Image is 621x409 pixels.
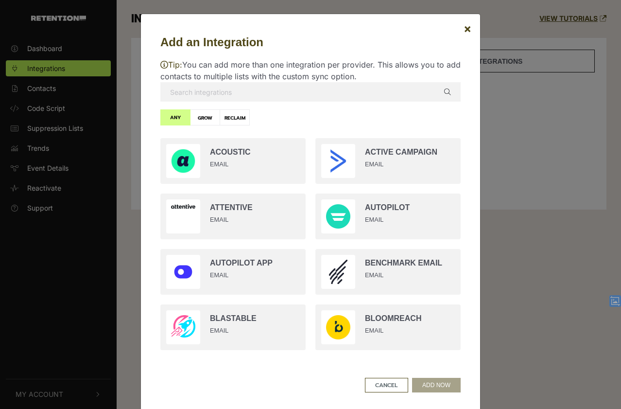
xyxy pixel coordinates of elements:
[160,109,190,125] label: ANY
[456,15,479,42] button: Close
[160,82,461,102] input: Search integrations
[160,34,461,51] h5: Add an Integration
[464,21,471,36] span: ×
[160,60,182,70] span: Tip:
[220,109,250,125] label: RECLAIM
[190,109,220,125] label: GROW
[160,59,461,82] p: You can add more than one integration per provider. This allows you to add contacts to multiple l...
